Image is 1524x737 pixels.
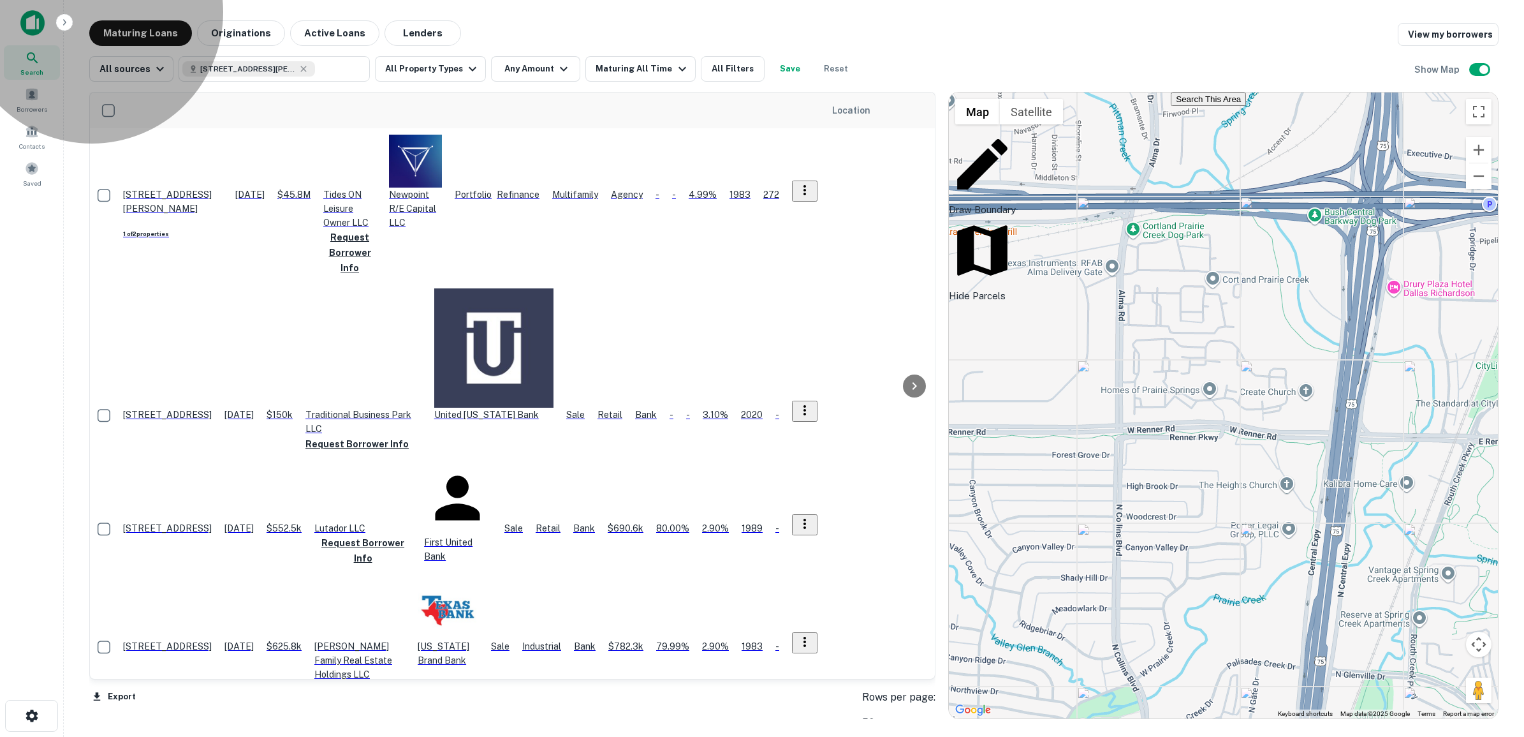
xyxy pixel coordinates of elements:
img: picture [434,288,553,408]
div: This loan purpose was for refinancing [497,188,539,202]
p: Multifamily [552,188,598,202]
p: Agency [611,188,643,202]
p: 2020 [741,408,763,422]
p: Bank [573,521,595,535]
p: - [656,188,659,202]
p: [STREET_ADDRESS] [123,408,212,422]
button: Export [89,687,139,706]
span: 79.99% [656,641,689,651]
p: [DATE] [224,408,254,422]
p: 1983 [742,639,763,653]
p: Retail [536,521,561,535]
p: - [775,408,779,422]
p: $782.3k [608,639,643,653]
p: Hide Parcels [949,217,1016,303]
p: [STREET_ADDRESS] [123,639,212,653]
button: Map camera controls [1466,632,1491,657]
div: Maturing All Time [596,61,689,77]
a: Terms (opens in new tab) [1418,710,1435,717]
button: Originations [197,20,285,46]
p: $690.6k [608,521,643,535]
p: Industrial [522,639,561,653]
p: [STREET_ADDRESS][PERSON_NAME] [123,188,223,216]
span: [STREET_ADDRESS][PERSON_NAME] [200,63,296,75]
p: 4.99% [689,188,717,202]
span: Search [20,67,43,77]
p: 1989 [742,521,763,535]
a: View my borrowers [1398,23,1498,46]
p: 2.90% [702,639,729,653]
div: Newpoint R/E Capital LLC [389,135,442,230]
h6: 1 of 2 properties [123,230,223,239]
div: 50 [862,715,935,731]
span: Borrowers [17,104,47,114]
p: 2.90% [702,521,729,535]
button: All Filters [701,56,765,82]
p: Bank [574,639,596,653]
p: Rows per page: [862,690,935,705]
p: Tides ON Leisure Owner LLC [323,188,376,230]
button: Show satellite imagery [1000,99,1063,124]
button: Reset [816,56,856,82]
div: This is a portfolio loan with 2 properties [455,188,492,202]
button: Lenders [385,20,461,46]
p: Traditional Business Park LLC [305,408,421,436]
button: Any Amount [491,56,580,82]
div: Sale [491,639,509,653]
button: Search This Area [1171,93,1246,106]
img: picture [418,579,478,639]
p: $150k [267,408,293,422]
button: Active Loans [290,20,379,46]
button: Show street map [955,99,1000,124]
p: - [775,639,779,653]
a: Open this area in Google Maps (opens a new window) [952,702,994,718]
p: Bank [635,408,657,422]
div: United [US_STATE] Bank [434,288,553,422]
a: Report a map error [1443,710,1494,717]
div: 0 0 [949,93,1498,718]
button: Request Borrower Info [323,230,376,276]
p: [DATE] [224,639,254,653]
p: - [670,408,673,422]
button: Save your search to get updates of matches that match your search criteria. [770,56,810,82]
button: Keyboard shortcuts [1278,710,1333,718]
p: Lutador LLC [314,521,411,535]
p: $625.8k [267,639,302,653]
img: picture [389,135,442,188]
span: 80.00% [656,523,689,533]
button: Maturing Loans [89,20,192,46]
p: [STREET_ADDRESS] [123,521,212,535]
p: $552.5k [267,521,302,535]
button: All Property Types [375,56,486,82]
p: 1983 [729,188,751,202]
p: [DATE] [224,521,254,535]
button: Zoom out [1466,163,1491,189]
p: Retail [597,408,622,422]
button: Toggle fullscreen view [1466,99,1491,124]
button: Zoom in [1466,137,1491,163]
img: capitalize-icon.png [20,10,45,36]
p: - [775,521,779,535]
div: All sources [99,61,168,77]
p: [PERSON_NAME] Family Real Estate Holdings LLC [314,639,405,681]
h6: Show Map [1414,63,1462,77]
span: Map data ©2025 Google [1340,710,1410,717]
p: 3.10% [703,408,728,422]
span: Contacts [19,141,45,151]
span: Saved [23,178,41,188]
p: $45.8M [277,188,311,202]
div: Sale [566,408,585,422]
span: - [672,190,676,200]
button: Request Borrower Info [314,535,411,566]
div: [US_STATE] Brand Bank [418,579,478,667]
p: 272 [763,188,779,202]
img: Google [952,702,994,718]
iframe: Chat Widget [1460,635,1524,696]
div: First United Bank [424,465,492,564]
span: Location [832,103,870,118]
div: Sale [504,521,523,535]
span: - [686,410,690,420]
p: [DATE] [235,188,265,202]
p: Draw Boundary [949,131,1016,217]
